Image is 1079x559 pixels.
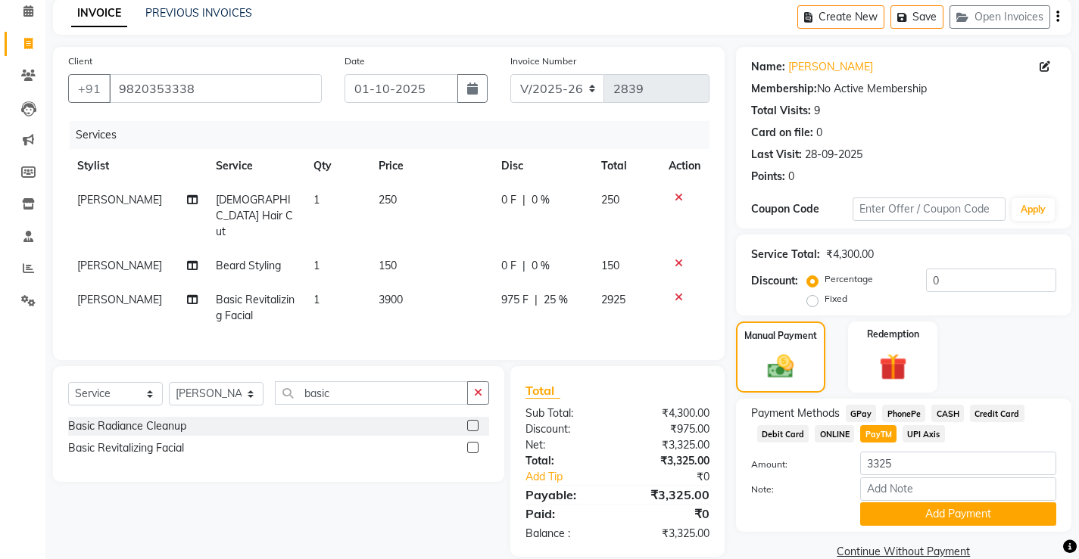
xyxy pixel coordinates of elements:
[216,293,295,322] span: Basic Revitalizing Facial
[903,425,945,443] span: UPI Axis
[77,259,162,272] span: [PERSON_NAME]
[1012,198,1055,221] button: Apply
[751,247,820,262] div: Service Total:
[871,350,915,384] img: _gift.svg
[532,258,550,274] span: 0 %
[617,437,720,453] div: ₹3,325.00
[68,418,186,434] div: Basic Radiance Cleanup
[370,149,492,183] th: Price
[379,193,397,207] span: 250
[846,405,877,422] span: GPay
[514,505,617,523] div: Paid:
[525,383,560,399] span: Total
[522,192,525,208] span: |
[853,197,1006,221] input: Enter Offer / Coupon Code
[740,458,849,471] label: Amount:
[617,486,720,504] div: ₹3,325.00
[592,149,660,183] th: Total
[751,59,785,75] div: Name:
[514,486,617,504] div: Payable:
[815,425,854,443] span: ONLINE
[660,149,709,183] th: Action
[751,103,811,119] div: Total Visits:
[514,526,617,542] div: Balance :
[510,54,576,68] label: Invoice Number
[501,258,516,274] span: 0 F
[826,247,874,262] div: ₹4,300.00
[601,293,625,306] span: 2925
[313,293,320,306] span: 1
[860,425,897,443] span: PayTM
[216,193,293,238] span: [DEMOGRAPHIC_DATA] Hair Cut
[77,193,162,207] span: [PERSON_NAME]
[788,169,794,185] div: 0
[751,169,785,185] div: Points:
[109,74,322,103] input: Search by Name/Mobile/Email/Code
[544,292,568,308] span: 25 %
[751,273,798,289] div: Discount:
[814,103,820,119] div: 9
[514,453,617,469] div: Total:
[379,293,403,306] span: 3900
[514,421,617,437] div: Discount:
[860,477,1056,501] input: Add Note
[514,405,617,421] div: Sub Total:
[635,469,721,485] div: ₹0
[535,292,538,308] span: |
[617,505,720,523] div: ₹0
[68,54,92,68] label: Client
[501,192,516,208] span: 0 F
[145,6,252,20] a: PREVIOUS INVOICES
[788,59,873,75] a: [PERSON_NAME]
[950,5,1050,29] button: Open Invoices
[68,74,111,103] button: +91
[751,147,802,163] div: Last Visit:
[275,381,468,405] input: Search or Scan
[805,147,862,163] div: 28-09-2025
[860,452,1056,475] input: Amount
[751,125,813,141] div: Card on file:
[751,201,853,217] div: Coupon Code
[501,292,529,308] span: 975 F
[601,259,619,272] span: 150
[890,5,943,29] button: Save
[514,469,635,485] a: Add Tip
[68,440,184,456] div: Basic Revitalizing Facial
[617,526,720,542] div: ₹3,325.00
[522,258,525,274] span: |
[216,259,281,272] span: Beard Styling
[740,483,849,496] label: Note:
[617,453,720,469] div: ₹3,325.00
[207,149,304,183] th: Service
[345,54,365,68] label: Date
[759,352,802,382] img: _cash.svg
[797,5,884,29] button: Create New
[532,192,550,208] span: 0 %
[751,81,817,97] div: Membership:
[514,437,617,453] div: Net:
[882,405,925,422] span: PhonePe
[313,193,320,207] span: 1
[757,425,809,443] span: Debit Card
[751,81,1056,97] div: No Active Membership
[860,502,1056,526] button: Add Payment
[825,272,873,286] label: Percentage
[492,149,592,183] th: Disc
[751,405,840,421] span: Payment Methods
[816,125,822,141] div: 0
[70,121,721,149] div: Services
[617,421,720,437] div: ₹975.00
[867,328,919,341] label: Redemption
[617,405,720,421] div: ₹4,300.00
[601,193,619,207] span: 250
[77,293,162,306] span: [PERSON_NAME]
[970,405,1024,422] span: Credit Card
[825,292,847,306] label: Fixed
[931,405,964,422] span: CASH
[68,149,207,183] th: Stylist
[313,259,320,272] span: 1
[379,259,397,272] span: 150
[744,329,817,343] label: Manual Payment
[304,149,370,183] th: Qty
